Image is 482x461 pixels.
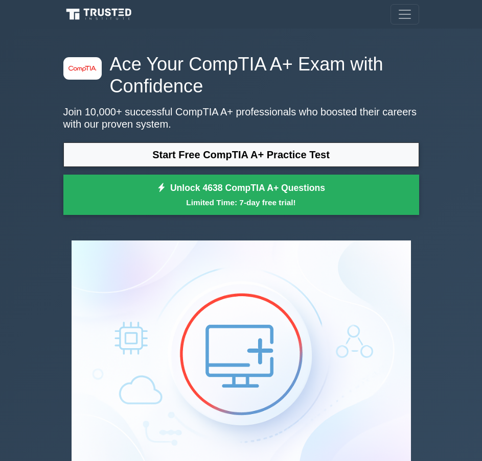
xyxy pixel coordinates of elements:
[76,197,406,208] small: Limited Time: 7-day free trial!
[63,142,419,167] a: Start Free CompTIA A+ Practice Test
[63,53,419,98] h1: Ace Your CompTIA A+ Exam with Confidence
[63,106,419,130] p: Join 10,000+ successful CompTIA A+ professionals who boosted their careers with our proven system.
[63,175,419,215] a: Unlock 4638 CompTIA A+ QuestionsLimited Time: 7-day free trial!
[391,4,419,25] button: Toggle navigation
